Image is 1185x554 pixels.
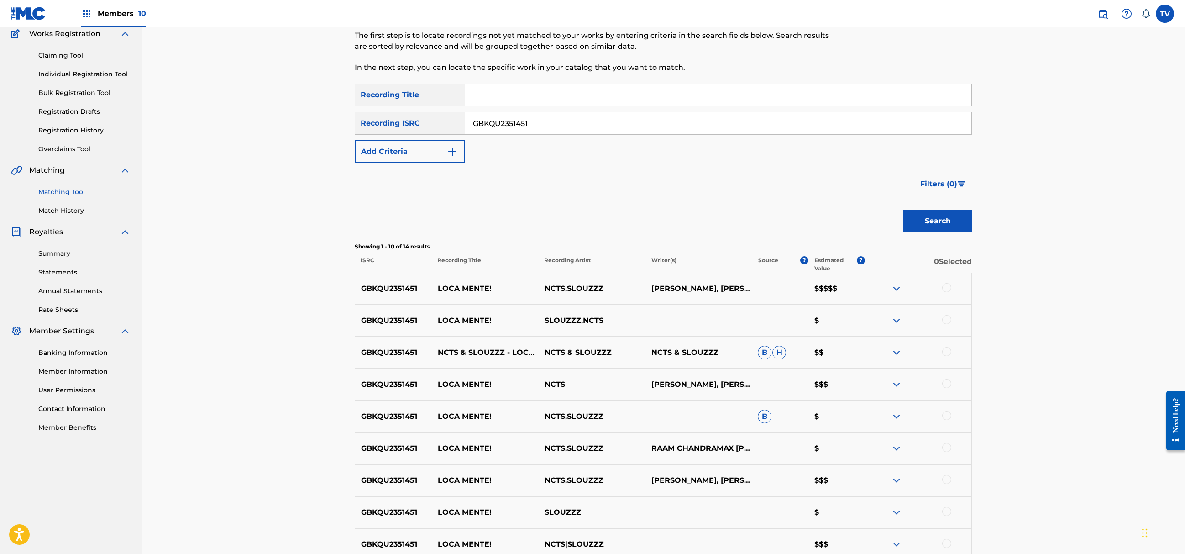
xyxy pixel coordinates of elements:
a: Registration Drafts [38,107,131,116]
p: NCTS,SLOUZZZ [538,475,645,486]
p: [PERSON_NAME], [PERSON_NAME] [645,379,752,390]
p: GBKQU2351451 [355,347,432,358]
p: LOCA MENTE! [432,315,539,326]
p: $ [808,411,865,422]
p: Showing 1 - 10 of 14 results [355,243,972,251]
div: Notifications [1141,9,1150,18]
span: ? [800,256,808,264]
p: $$$ [808,379,865,390]
p: GBKQU2351451 [355,315,432,326]
p: SLOUZZZ,NCTS [538,315,645,326]
span: H [772,346,786,359]
span: Member Settings [29,326,94,337]
img: Works Registration [11,28,23,39]
span: Works Registration [29,28,100,39]
img: expand [891,347,902,358]
img: Matching [11,165,22,176]
img: expand [891,315,902,326]
p: LOCA MENTE! [432,443,539,454]
img: expand [891,507,902,518]
p: LOCA MENTE! [432,539,539,550]
p: [PERSON_NAME], [PERSON_NAME] [645,283,752,294]
a: Claiming Tool [38,51,131,60]
img: search [1097,8,1108,19]
p: The first step is to locate recordings not yet matched to your works by entering criteria in the ... [355,30,830,52]
p: SLOUZZZ [538,507,645,518]
p: RAAM CHANDRAMAX [PERSON_NAME] [645,443,752,454]
button: Filters (0) [915,173,972,195]
a: Matching Tool [38,187,131,197]
a: Contact Information [38,404,131,414]
span: Members [98,8,146,19]
img: 9d2ae6d4665cec9f34b9.svg [447,146,458,157]
img: expand [891,411,902,422]
p: $$ [808,347,865,358]
img: expand [891,443,902,454]
p: In the next step, you can locate the specific work in your catalog that you want to match. [355,62,830,73]
div: User Menu [1156,5,1174,23]
p: $$$ [808,539,865,550]
a: Public Search [1094,5,1112,23]
img: filter [958,181,965,187]
p: $ [808,443,865,454]
img: MLC Logo [11,7,46,20]
form: Search Form [355,84,972,237]
div: Ziehen [1142,519,1148,547]
p: LOCA MENTE! [432,475,539,486]
p: LOCA MENTE! [432,379,539,390]
a: User Permissions [38,385,131,395]
p: GBKQU2351451 [355,283,432,294]
iframe: Resource Center [1159,384,1185,458]
p: $ [808,507,865,518]
p: GBKQU2351451 [355,539,432,550]
img: Member Settings [11,326,22,337]
p: NCTS,SLOUZZZ [538,283,645,294]
p: NCTS,SLOUZZZ [538,443,645,454]
p: Recording Title [431,256,538,273]
p: GBKQU2351451 [355,379,432,390]
a: Registration History [38,126,131,135]
p: 0 Selected [865,256,972,273]
span: B [758,346,771,359]
p: Source [758,256,778,273]
img: expand [120,227,131,237]
img: expand [891,379,902,390]
p: NCTS & SLOUZZZ [538,347,645,358]
p: GBKQU2351451 [355,507,432,518]
a: Match History [38,206,131,216]
a: Member Benefits [38,423,131,433]
span: B [758,410,771,423]
p: NCTS|SLOUZZZ [538,539,645,550]
p: LOCA MENTE! [432,283,539,294]
p: LOCA MENTE! [432,411,539,422]
p: NCTS [538,379,645,390]
img: Top Rightsholders [81,8,92,19]
img: expand [891,539,902,550]
img: expand [120,28,131,39]
img: Royalties [11,227,22,237]
span: Filters ( 0 ) [920,179,957,190]
p: Estimated Value [814,256,856,273]
p: NCTS,SLOUZZZ [538,411,645,422]
a: Annual Statements [38,286,131,296]
a: Individual Registration Tool [38,69,131,79]
p: NCTS & SLOUZZZ - LOCA MENTE! (SLOWED) [432,347,539,358]
p: GBKQU2351451 [355,443,432,454]
p: [PERSON_NAME], [PERSON_NAME] [645,475,752,486]
div: Chat-Widget [1139,510,1185,554]
a: Summary [38,249,131,259]
a: Banking Information [38,348,131,358]
p: GBKQU2351451 [355,411,432,422]
p: LOCA MENTE! [432,507,539,518]
button: Add Criteria [355,140,465,163]
img: expand [120,165,131,176]
a: Rate Sheets [38,305,131,315]
img: expand [891,283,902,294]
img: expand [891,475,902,486]
a: Statements [38,268,131,277]
p: $$$$$ [808,283,865,294]
img: help [1121,8,1132,19]
span: Royalties [29,227,63,237]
